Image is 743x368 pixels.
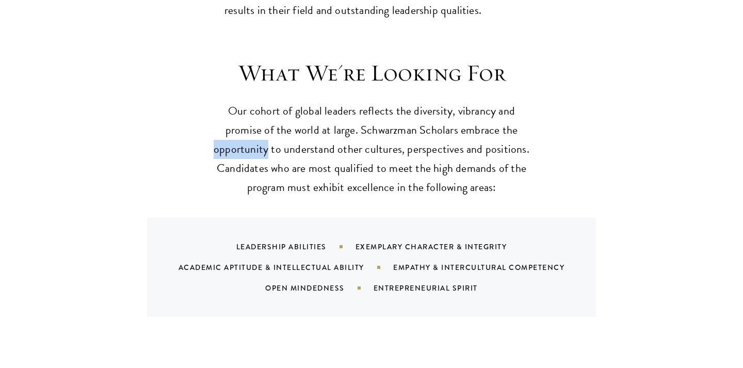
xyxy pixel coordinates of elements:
div: Academic Aptitude & Intellectual Ability [179,262,393,273]
h3: What We're Looking For [212,59,531,88]
p: Our cohort of global leaders reflects the diversity, vibrancy and promise of the world at large. ... [212,102,531,197]
div: Exemplary Character & Integrity [356,242,533,252]
div: Leadership Abilities [236,242,356,252]
div: Entrepreneurial Spirit [374,283,504,293]
div: Open Mindedness [265,283,374,293]
div: Empathy & Intercultural Competency [393,262,590,273]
